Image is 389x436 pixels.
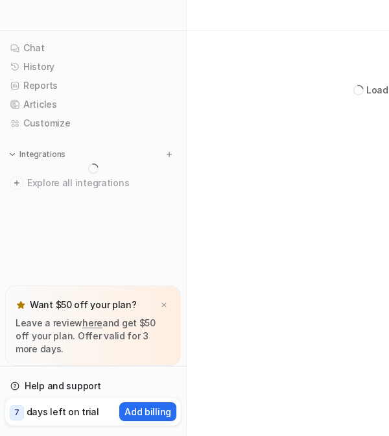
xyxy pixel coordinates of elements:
[165,150,174,159] img: menu_add.svg
[14,407,19,418] p: 7
[10,176,23,189] img: explore all integrations
[119,402,176,421] button: Add billing
[5,39,181,57] a: Chat
[5,77,181,95] a: Reports
[27,405,99,418] p: days left on trial
[16,300,26,310] img: star
[16,317,171,356] p: Leave a review and get $50 off your plan. Offer valid for 3 more days.
[5,377,181,395] a: Help and support
[30,298,137,311] p: Want $50 off your plan?
[19,149,65,160] p: Integrations
[160,301,168,309] img: x
[5,174,181,192] a: Explore all integrations
[5,95,181,114] a: Articles
[8,150,17,159] img: expand menu
[27,173,176,193] span: Explore all integrations
[5,148,69,161] button: Integrations
[5,114,181,132] a: Customize
[5,58,181,76] a: History
[124,405,171,418] p: Add billing
[82,317,102,328] a: here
